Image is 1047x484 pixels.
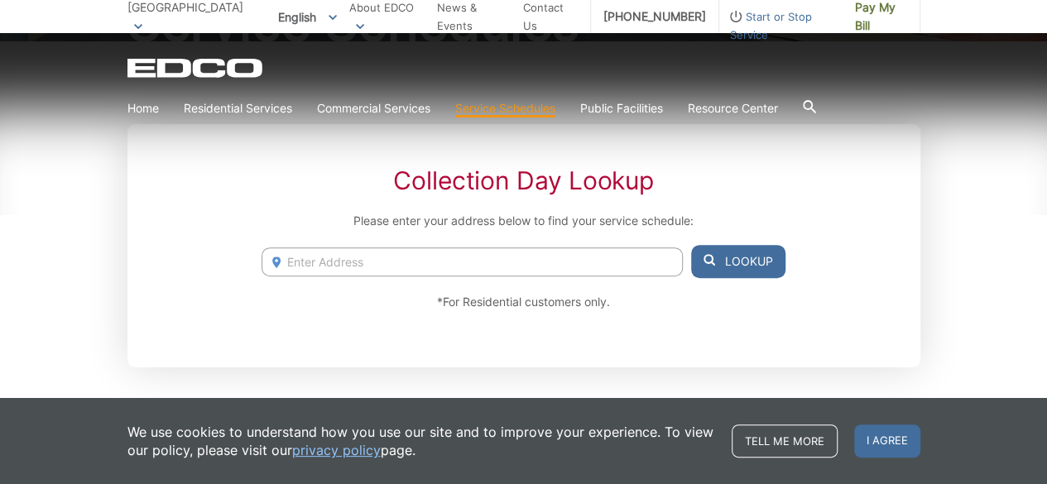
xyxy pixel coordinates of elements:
[262,293,785,311] p: *For Residential customers only.
[266,3,349,31] span: English
[732,424,838,458] a: Tell me more
[127,423,715,459] p: We use cookies to understand how you use our site and to improve your experience. To view our pol...
[292,441,381,459] a: privacy policy
[262,247,682,276] input: Enter Address
[127,58,265,78] a: EDCD logo. Return to the homepage.
[455,99,555,117] a: Service Schedules
[688,99,778,117] a: Resource Center
[262,212,785,230] p: Please enter your address below to find your service schedule:
[262,165,785,195] h2: Collection Day Lookup
[691,245,785,278] button: Lookup
[854,424,920,458] span: I agree
[184,99,292,117] a: Residential Services
[317,99,430,117] a: Commercial Services
[580,99,663,117] a: Public Facilities
[127,99,159,117] a: Home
